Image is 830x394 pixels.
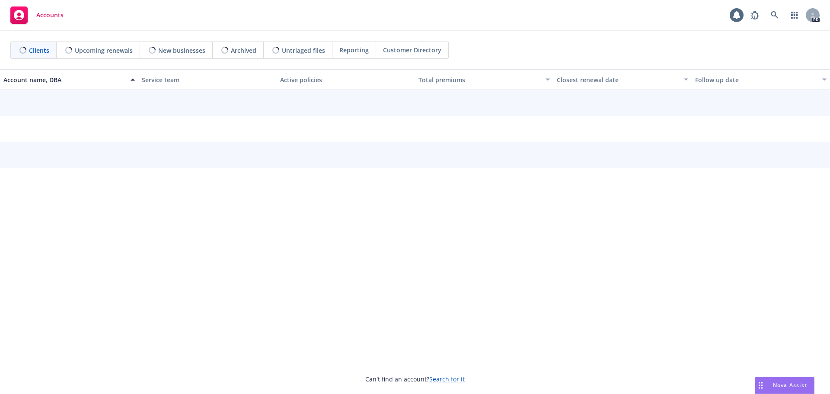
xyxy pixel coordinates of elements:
div: Drag to move [755,377,766,394]
span: Clients [29,46,49,55]
button: Active policies [277,69,415,90]
button: Service team [138,69,277,90]
span: Untriaged files [282,46,325,55]
span: Customer Directory [383,45,441,54]
button: Total premiums [415,69,553,90]
span: Nova Assist [773,381,807,389]
div: Active policies [280,75,412,84]
a: Search for it [429,375,465,383]
div: Total premiums [418,75,540,84]
button: Follow up date [692,69,830,90]
div: Follow up date [695,75,817,84]
a: Report a Bug [746,6,763,24]
div: Account name, DBA [3,75,125,84]
button: Nova Assist [755,377,814,394]
a: Accounts [7,3,67,27]
a: Switch app [786,6,803,24]
div: Service team [142,75,273,84]
span: Can't find an account? [365,375,465,384]
a: Search [766,6,783,24]
span: Upcoming renewals [75,46,133,55]
span: New businesses [158,46,205,55]
span: Reporting [339,45,369,54]
span: Accounts [36,12,64,19]
div: Closest renewal date [557,75,679,84]
button: Closest renewal date [553,69,692,90]
span: Archived [231,46,256,55]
